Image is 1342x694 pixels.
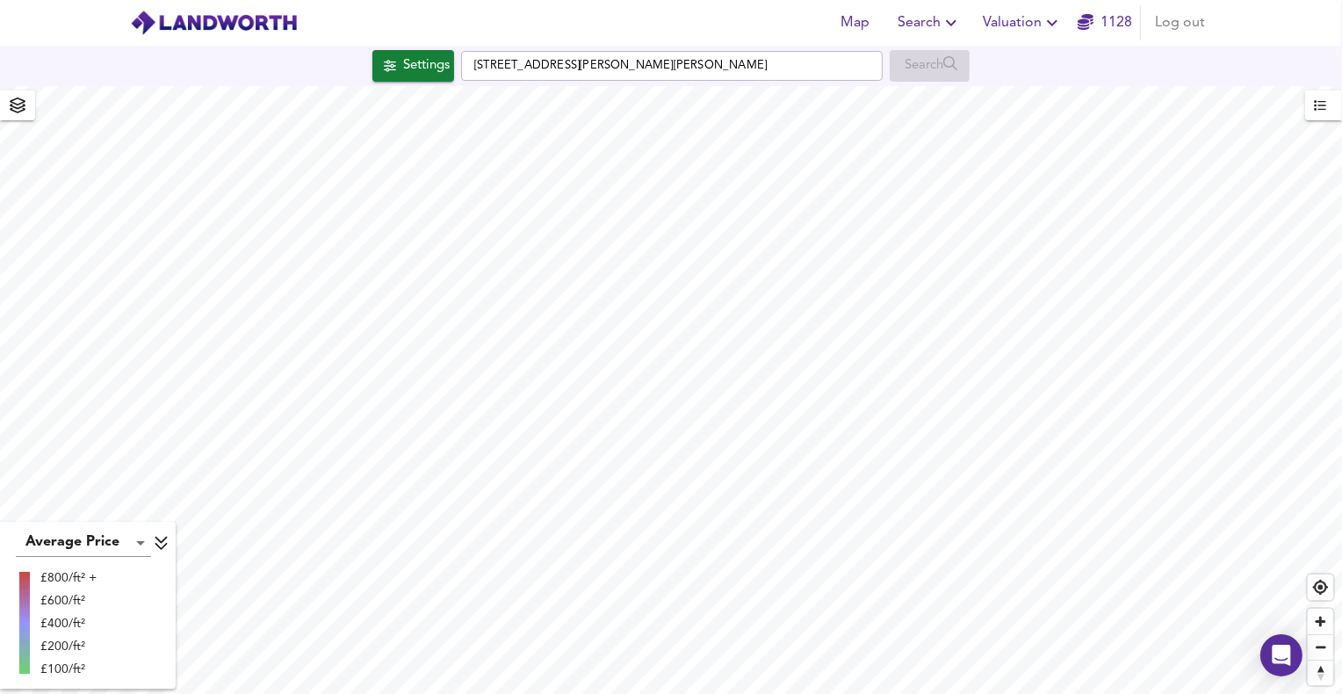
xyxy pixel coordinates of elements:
[372,50,454,82] div: Click to configure Search Settings
[1078,11,1132,35] a: 1128
[40,661,97,678] div: £100/ft²
[976,5,1070,40] button: Valuation
[1308,660,1333,685] button: Reset bearing to north
[1308,635,1333,660] span: Zoom out
[372,50,454,82] button: Settings
[1308,609,1333,634] button: Zoom in
[1308,634,1333,660] button: Zoom out
[1148,5,1212,40] button: Log out
[890,50,970,82] div: Enable a Source before running a Search
[16,529,151,557] div: Average Price
[1260,634,1302,676] div: Open Intercom Messenger
[130,10,298,36] img: logo
[403,54,450,77] div: Settings
[40,638,97,655] div: £200/ft²
[40,592,97,610] div: £600/ft²
[1155,11,1205,35] span: Log out
[40,569,97,587] div: £800/ft² +
[827,5,884,40] button: Map
[40,615,97,633] div: £400/ft²
[461,51,883,81] input: Enter a location...
[1308,575,1333,600] button: Find my location
[1308,661,1333,685] span: Reset bearing to north
[891,5,969,40] button: Search
[834,11,877,35] span: Map
[983,11,1063,35] span: Valuation
[1077,5,1133,40] button: 1128
[898,11,962,35] span: Search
